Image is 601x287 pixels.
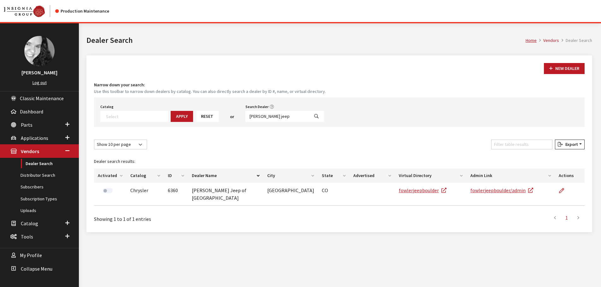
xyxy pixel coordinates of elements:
span: Dashboard [20,108,43,115]
a: 1 [561,211,572,224]
th: State: activate to sort column ascending [318,169,349,183]
img: Catalog Maintenance [4,6,45,17]
caption: Dealer search results: [94,154,585,169]
button: Export [555,140,585,149]
th: Admin Link: activate to sort column ascending [467,169,555,183]
th: City: activate to sort column ascending [263,169,318,183]
th: Actions [555,169,585,183]
input: Filter table results [491,140,552,149]
span: Tools [21,233,33,240]
img: Khrystal Dorton [24,36,55,66]
label: Activate Dealer [103,188,113,193]
button: New Dealer [544,63,585,74]
a: Log out [32,80,47,85]
h1: Dealer Search [86,35,526,46]
td: 6360 [164,183,188,206]
textarea: Search [106,113,168,119]
span: Applications [21,135,48,141]
span: My Profile [20,252,42,259]
div: Showing 1 to 1 of 1 entries [94,211,294,223]
td: Chrysler [127,183,164,206]
button: Apply [171,111,193,122]
a: fowlerjeepboulder/admin [470,187,533,193]
span: Collapse Menu [21,266,52,272]
th: ID: activate to sort column ascending [164,169,188,183]
div: Production Maintenance [55,8,109,14]
h4: Narrow down your search: [94,82,585,88]
span: Parts [21,122,32,128]
span: Export [563,141,578,147]
span: Select [100,111,168,122]
span: or [230,113,234,120]
h3: [PERSON_NAME] [6,69,73,76]
li: Vendors [537,37,559,44]
button: Search [309,111,324,122]
a: Edit Dealer [559,183,569,198]
th: Virtual Directory: activate to sort column ascending [395,169,467,183]
a: Home [526,37,537,43]
th: Dealer Name: activate to sort column descending [188,169,263,183]
a: Insignia Group logo [4,5,55,17]
label: Search Dealer [245,104,268,110]
span: Vendors [21,148,39,155]
input: Search [245,111,309,122]
td: CO [318,183,349,206]
th: Advertised: activate to sort column ascending [350,169,395,183]
small: Use this toolbar to narrow down dealers by catalog. You can also directly search a dealer by ID #... [94,88,585,95]
a: fowlerjeepboulder [399,187,446,193]
label: Catalog [100,104,114,110]
th: Activated: activate to sort column ascending [94,169,127,183]
th: Catalog: activate to sort column ascending [127,169,164,183]
span: Catalog [21,220,38,227]
li: Dealer Search [559,37,592,44]
span: Classic Maintenance [20,95,64,101]
td: [PERSON_NAME] Jeep of [GEOGRAPHIC_DATA] [188,183,263,206]
button: Reset [196,111,219,122]
td: [GEOGRAPHIC_DATA] [263,183,318,206]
